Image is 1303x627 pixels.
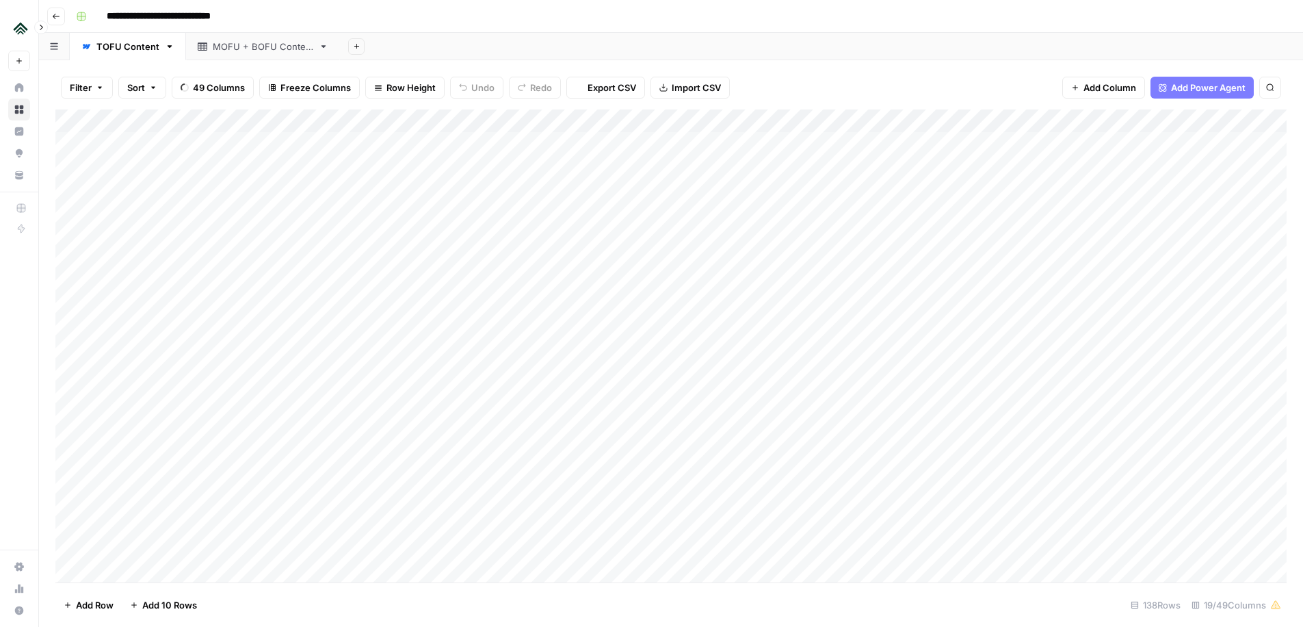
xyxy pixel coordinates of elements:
[55,594,122,616] button: Add Row
[142,598,197,612] span: Add 10 Rows
[672,81,721,94] span: Import CSV
[1125,594,1186,616] div: 138 Rows
[588,81,636,94] span: Export CSV
[1062,77,1145,99] button: Add Column
[8,16,33,40] img: Uplisting Logo
[566,77,645,99] button: Export CSV
[8,77,30,99] a: Home
[471,81,495,94] span: Undo
[61,77,113,99] button: Filter
[8,11,30,45] button: Workspace: Uplisting
[8,600,30,622] button: Help + Support
[213,40,313,53] div: MOFU + BOFU Content
[386,81,436,94] span: Row Height
[8,99,30,120] a: Browse
[509,77,561,99] button: Redo
[118,77,166,99] button: Sort
[1150,77,1254,99] button: Add Power Agent
[650,77,730,99] button: Import CSV
[8,578,30,600] a: Usage
[70,81,92,94] span: Filter
[127,81,145,94] span: Sort
[186,33,340,60] a: MOFU + BOFU Content
[1083,81,1136,94] span: Add Column
[1186,594,1287,616] div: 19/49 Columns
[172,77,254,99] button: 49 Columns
[96,40,159,53] div: TOFU Content
[70,33,186,60] a: TOFU Content
[8,164,30,186] a: Your Data
[259,77,360,99] button: Freeze Columns
[76,598,114,612] span: Add Row
[122,594,205,616] button: Add 10 Rows
[8,142,30,164] a: Opportunities
[8,120,30,142] a: Insights
[450,77,503,99] button: Undo
[365,77,445,99] button: Row Height
[1171,81,1246,94] span: Add Power Agent
[8,556,30,578] a: Settings
[530,81,552,94] span: Redo
[193,81,245,94] span: 49 Columns
[280,81,351,94] span: Freeze Columns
